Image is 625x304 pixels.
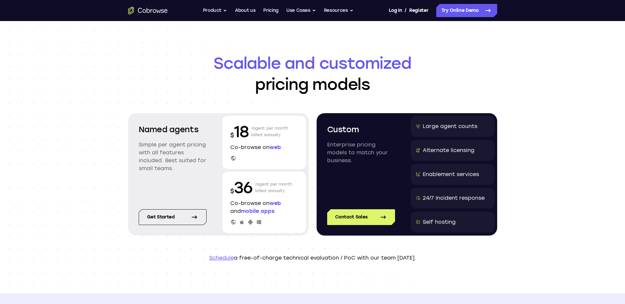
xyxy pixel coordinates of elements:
[139,141,207,172] p: Simple per agent pricing with all features included. Best suited for small teams.
[324,4,354,17] button: Resources
[235,4,255,17] a: About us
[255,177,292,198] p: /agent per month billed annually
[423,122,477,130] div: Large agent counts
[128,254,497,262] p: a free-of-charge technical evaluation / PoC with our team [DATE].
[128,53,497,95] h1: pricing models
[230,121,249,142] p: 18
[263,4,278,17] a: Pricing
[327,124,395,136] h2: Custom
[423,170,479,178] div: Enablement services
[423,194,485,202] div: 24/7 Incident response
[327,209,395,225] a: Contact Sales
[286,4,316,17] button: Use Cases
[230,132,234,139] span: $
[230,143,298,151] p: Co-browse on
[230,177,253,198] p: 36
[270,200,281,206] span: web
[241,208,274,214] span: mobile apps
[230,188,234,195] span: $
[209,255,234,261] a: Schedule
[230,199,298,215] p: Co-browse on and
[389,4,402,17] a: Log In
[128,53,497,74] span: Scalable and customized
[423,146,474,154] div: Alternate licensing
[409,4,428,17] a: Register
[203,4,227,17] button: Product
[251,121,288,142] p: /agent per month billed annually
[405,7,407,14] span: /
[139,209,207,225] a: Get started
[327,141,395,165] p: Enterprise pricing models to match your business.
[436,4,497,17] a: Try Online Demo
[270,144,281,150] span: web
[423,218,456,226] div: Self hosting
[139,124,207,136] h2: Named agents
[128,7,168,14] a: Go to the home page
